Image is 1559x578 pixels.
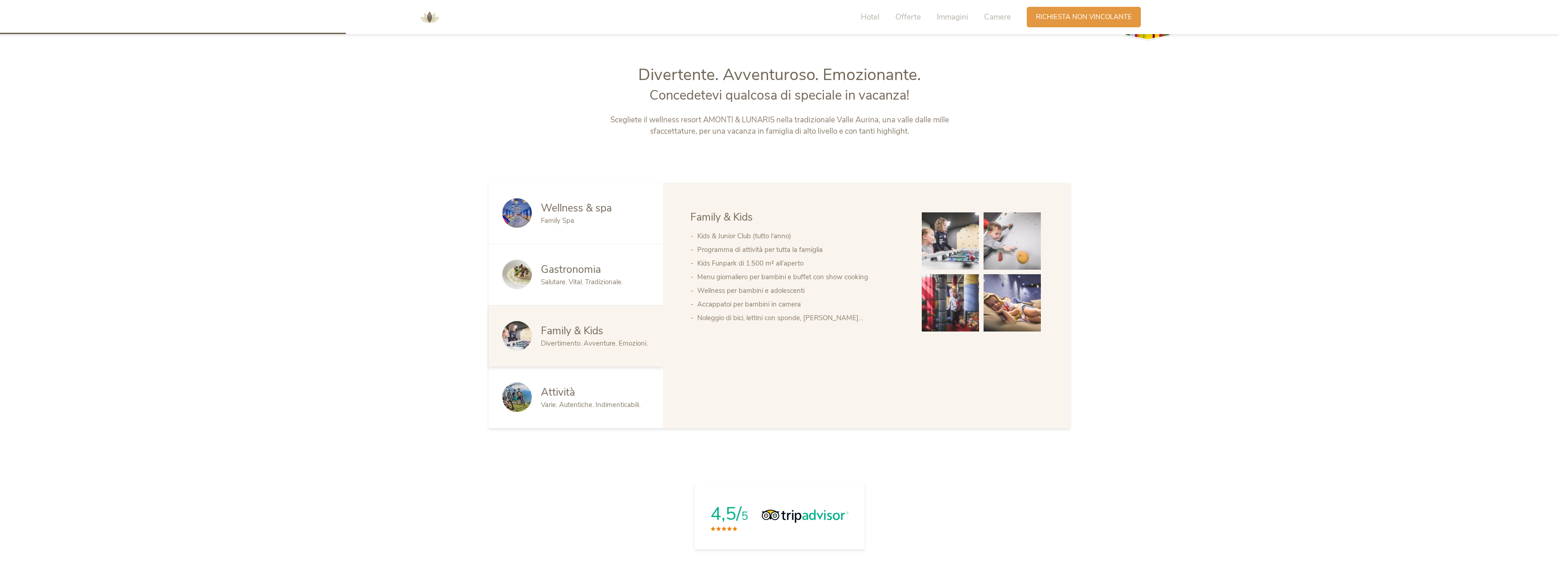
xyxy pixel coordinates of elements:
li: Kids & Junior Club (tutto l‘anno) [697,229,904,243]
span: Family & Kids [690,210,753,224]
li: Menu giornaliero per bambini e buffet con show cooking [697,270,904,284]
span: Hotel [861,12,879,22]
span: Richiesta non vincolante [1036,12,1132,22]
span: Offerte [895,12,921,22]
span: Salutare. Vital. Tradizionale. [541,277,623,286]
span: Family & Kids [541,324,603,338]
li: Kids Funpark di 1.500 m² all’aperto [697,256,904,270]
img: Tripadvisor [762,509,848,523]
p: Scegliete il wellness resort AMONTI & LUNARIS nella tradizionale Valle Aurina, una valle dalle mi... [590,114,969,137]
a: AMONTI & LUNARIS Wellnessresort [416,14,443,20]
span: 5 [741,508,748,524]
span: Attività [541,385,575,399]
span: Family Spa [541,216,574,225]
span: Divertente. Avventuroso. Emozionante. [638,64,921,86]
a: 4,5/5Tripadvisor [695,483,864,549]
span: Camere [984,12,1011,22]
span: Divertimento. Avventure. Emozioni. [541,339,648,348]
span: Immagini [937,12,968,22]
span: Gastronomia [541,262,601,276]
span: Concedetevi qualcosa di speciale in vacanza! [650,86,909,104]
span: Wellness & spa [541,201,612,215]
span: Varie. Autentiche. Indimenticabili. [541,400,640,409]
li: Noleggio di bici, lettini con sponde, [PERSON_NAME]… [697,311,904,325]
img: AMONTI & LUNARIS Wellnessresort [416,4,443,31]
span: 4,5/ [710,502,741,526]
li: Accappatoi per bambini in camera [697,297,904,311]
li: Programma di attività per tutta la famiglia [697,243,904,256]
li: Wellness per bambini e adolescenti [697,284,904,297]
